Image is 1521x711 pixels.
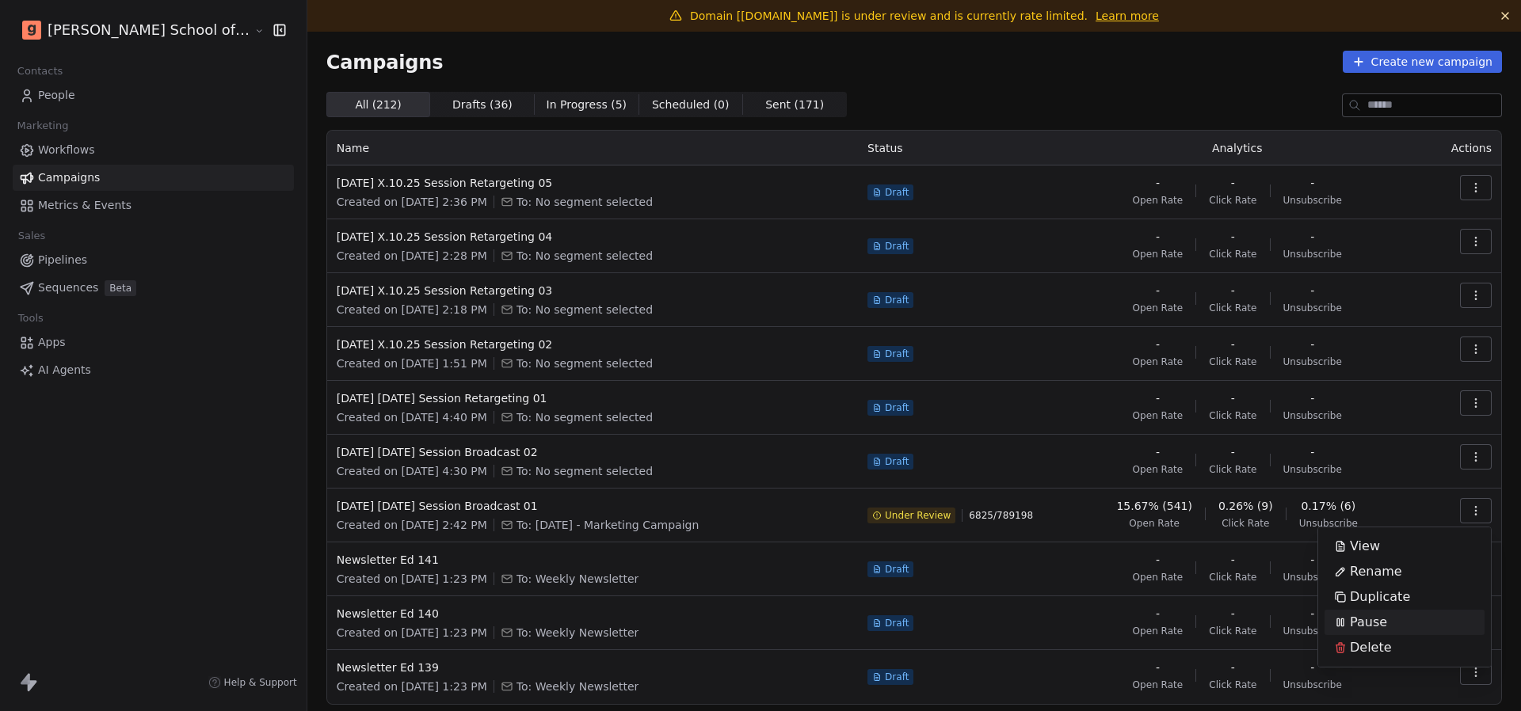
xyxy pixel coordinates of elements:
[1350,613,1387,632] span: Pause
[1350,638,1392,657] span: Delete
[1350,587,1410,606] span: Duplicate
[1350,562,1402,581] span: Rename
[1325,534,1485,660] div: Suggestions
[1350,537,1380,556] span: View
